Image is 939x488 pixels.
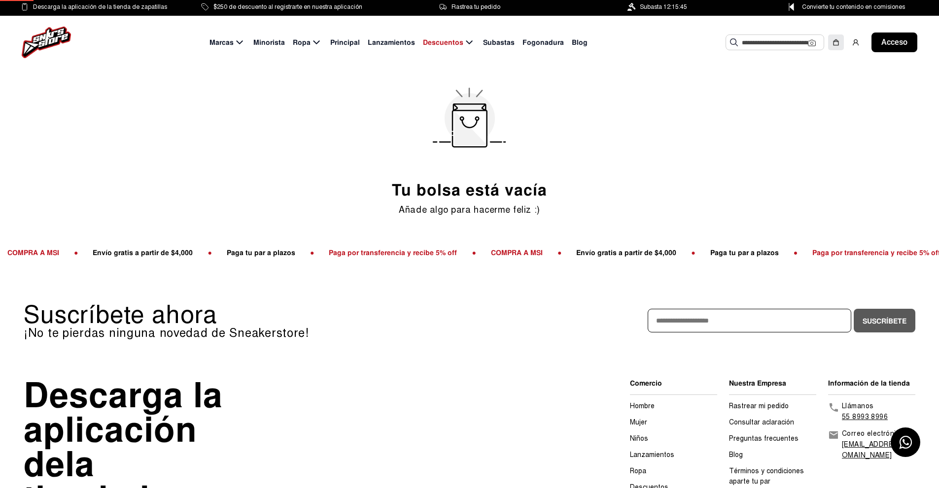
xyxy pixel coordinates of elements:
a: Rastrear mi pedido [729,402,789,410]
span: ● [550,248,568,257]
span: ● [786,248,804,257]
img: Icono de punto de control [785,3,798,11]
img: usuario [852,38,860,46]
font: Nuestra Empresa [729,379,786,388]
span: Paga por transferencia y recibe 5% off [321,248,464,257]
img: compras [832,38,840,46]
img: Carrito vacio [408,69,531,168]
h4: Añade algo para hacerme feliz :) [399,205,540,214]
font: Información de la tienda [828,379,910,388]
font: [EMAIL_ADDRESS][DOMAIN_NAME] [842,440,913,459]
font: Lanzamientos [368,38,415,47]
font: Subasta 12:15:45 [640,3,687,10]
h3: Tu bolsa está vacía [392,180,547,201]
font: Principal [330,38,360,47]
font: Subastas [483,38,515,47]
a: Ropa [630,467,646,475]
a: Preguntas frecuentes [729,434,799,443]
font: Comercio [630,379,662,388]
span: COMPRA A MSI [483,248,550,257]
font: Descarga la aplicación de la tienda de zapatillas [33,3,167,10]
span: Paga tu par a plazos [219,248,302,257]
a: Correo electrónico[EMAIL_ADDRESS][DOMAIN_NAME] [828,428,915,461]
font: Descuentos [423,38,463,47]
span: ● [684,248,702,257]
font: Blog [572,38,588,47]
span: Paga tu par a plazos [702,248,786,257]
span: ● [302,248,321,257]
a: Niños [630,434,648,443]
font: Suscríbete [863,317,906,325]
a: Blog [729,451,743,459]
font: Suscríbete ahora [24,299,217,330]
span: ● [200,248,219,257]
span: Envío gratis a partir de $4,000 [85,248,200,257]
font: Descarga la aplicación de [24,373,223,487]
span: ● [464,248,483,257]
font: Fogonadura [522,38,564,47]
img: Buscar [730,38,738,46]
font: Minorista [253,38,285,47]
font: ¡No te pierdas ninguna novedad de Sneakerstore! [24,325,309,340]
a: Llámanos55 8993 8996 [828,401,915,423]
font: Convierte tu contenido en comisiones [802,3,905,10]
font: Marcas [209,38,234,47]
img: Cámara [808,39,816,47]
a: Términos y condiciones aparte tu par [729,467,804,486]
font: $250 de descuento al registrarte en nuestra aplicación [213,3,362,10]
a: Hombre [630,402,655,410]
a: Consultar aclaración [729,418,794,426]
span: Envío gratis a partir de $4,000 [569,248,684,257]
font: Rastrea tu pedido [452,3,500,10]
a: Mujer [630,418,647,426]
a: 55 8993 8996 [842,413,888,421]
img: logo [22,27,71,58]
font: Llámanos [842,402,873,410]
font: Ropa [293,38,311,47]
font: Correo electrónico [842,429,904,438]
button: Suscríbete [854,309,915,332]
font: Acceso [881,37,907,47]
a: Lanzamientos [630,451,674,459]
